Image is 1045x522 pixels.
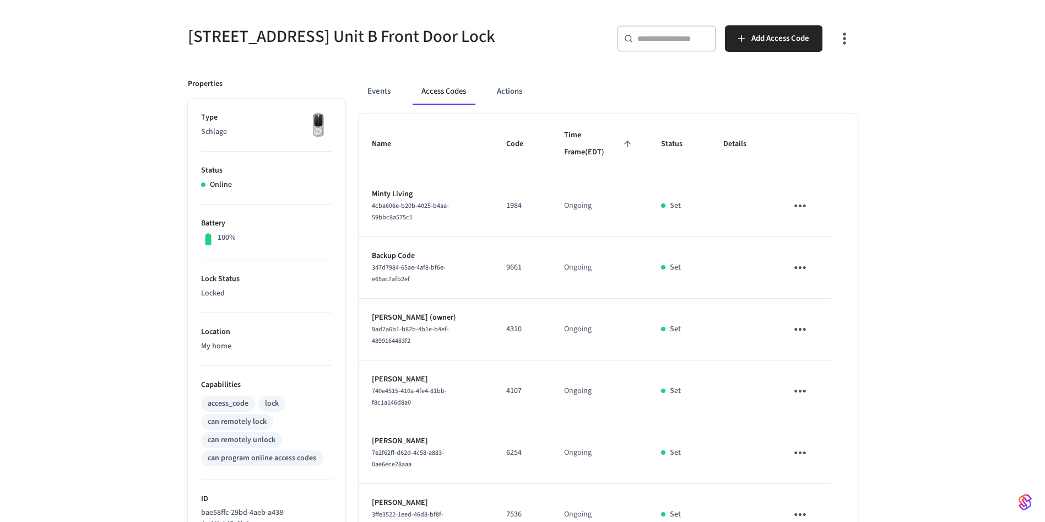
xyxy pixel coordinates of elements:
[670,324,681,335] p: Set
[506,447,538,459] p: 6254
[359,78,858,105] div: ant example
[551,299,648,360] td: Ongoing
[670,385,681,397] p: Set
[551,360,648,422] td: Ongoing
[751,31,809,46] span: Add Access Code
[564,127,635,162] span: Time Frame(EDT)
[506,136,538,153] span: Code
[506,200,538,212] p: 1984
[372,136,405,153] span: Name
[188,25,516,48] h5: [STREET_ADDRESS] Unit B Front Door Lock
[506,262,538,273] p: 9661
[208,416,267,428] div: can remotely lock
[670,262,681,273] p: Set
[661,136,697,153] span: Status
[372,250,480,262] p: Backup Code
[201,288,332,299] p: Locked
[723,136,761,153] span: Details
[506,385,538,397] p: 4107
[305,112,332,139] img: Yale Assure Touchscreen Wifi Smart Lock, Satin Nickel, Front
[670,447,681,459] p: Set
[725,25,822,52] button: Add Access Code
[201,112,332,123] p: Type
[372,201,449,222] span: 4cba606e-b20b-4025-b4aa-59bbc8a575c1
[506,509,538,520] p: 7536
[208,434,275,446] div: can remotely unlock
[372,448,444,469] span: 7e2f62ff-d62d-4c58-a883-0ae6ece28aaa
[506,324,538,335] p: 4310
[551,422,648,484] td: Ongoing
[188,78,223,90] p: Properties
[551,175,648,237] td: Ongoing
[372,325,449,346] span: 9ad2a6b1-b82b-4b1e-b4ef-4899164483f2
[551,237,648,299] td: Ongoing
[208,398,248,410] div: access_code
[210,179,232,191] p: Online
[1019,493,1032,511] img: SeamLogoGradient.69752ec5.svg
[372,374,480,385] p: [PERSON_NAME]
[372,435,480,447] p: [PERSON_NAME]
[201,493,332,505] p: ID
[359,78,399,105] button: Events
[208,453,316,464] div: can program online access codes
[372,386,447,407] span: 740e4515-410a-4fe4-81bb-f8c1a146d8a0
[413,78,475,105] button: Access Codes
[201,218,332,229] p: Battery
[201,165,332,176] p: Status
[372,312,480,324] p: [PERSON_NAME] (owner)
[265,398,279,410] div: lock
[670,509,681,520] p: Set
[218,232,236,244] p: 100%
[372,263,446,284] span: 347d7984-65ae-4af8-bf6e-e65ac7afb2ef
[201,273,332,285] p: Lock Status
[372,497,480,509] p: [PERSON_NAME]
[201,126,332,138] p: Schlage
[670,200,681,212] p: Set
[201,379,332,391] p: Capabilities
[372,189,480,200] p: Minty Living
[201,341,332,352] p: My home
[201,326,332,338] p: Location
[488,78,531,105] button: Actions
